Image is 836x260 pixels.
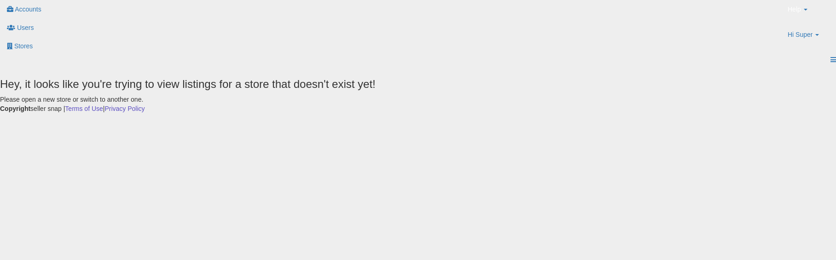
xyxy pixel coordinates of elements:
[17,24,34,31] span: Users
[65,105,103,112] a: Terms of Use
[14,42,33,50] span: Stores
[104,105,145,112] a: Privacy Policy
[15,6,41,13] span: Accounts
[788,30,813,39] span: Hi Super
[788,5,801,14] span: Help
[781,25,836,51] a: Hi Super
